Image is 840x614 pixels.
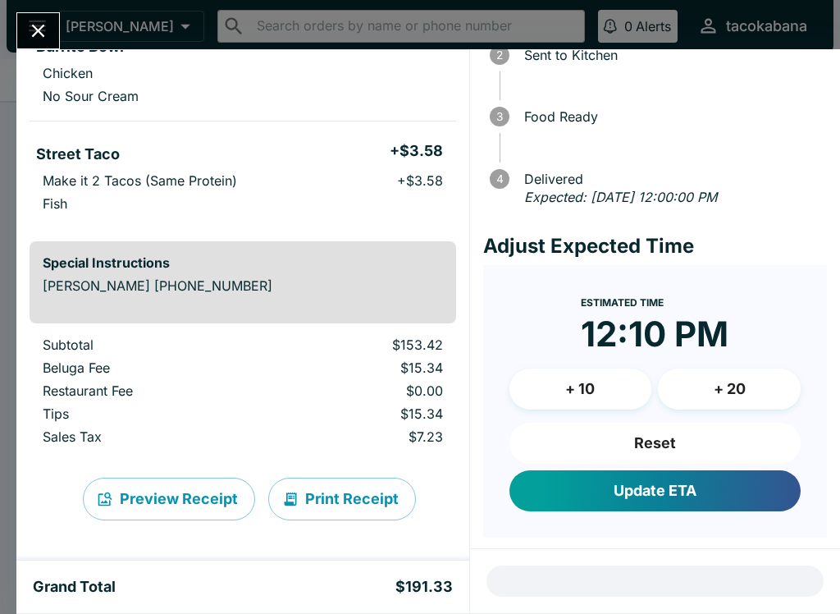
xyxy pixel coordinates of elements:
h5: Grand Total [33,577,116,597]
p: Make it 2 Tacos (Same Protein) [43,172,237,189]
p: $7.23 [273,428,442,445]
button: Print Receipt [268,478,416,520]
p: No Sour Cream [43,88,139,104]
text: 3 [496,110,503,123]
text: 4 [495,172,503,186]
span: Estimated Time [581,296,664,309]
span: Food Ready [516,109,827,124]
p: [PERSON_NAME] [PHONE_NUMBER] [43,277,443,294]
time: 12:10 PM [581,313,728,355]
span: Delivered [516,172,827,186]
h6: Special Instructions [43,254,443,271]
p: Restaurant Fee [43,383,247,399]
p: $153.42 [273,337,442,353]
h5: + $3.58 [390,141,443,161]
p: $15.34 [273,360,442,376]
em: Expected: [DATE] 12:00:00 PM [524,189,717,205]
text: 2 [496,48,503,62]
button: + 10 [509,369,652,410]
button: Reset [509,423,801,464]
button: Preview Receipt [83,478,255,520]
span: Sent to Kitchen [516,48,827,62]
h5: Street Taco [36,144,120,164]
button: Update ETA [509,470,801,511]
p: Fish [43,195,67,212]
p: Sales Tax [43,428,247,445]
p: Tips [43,406,247,422]
p: $0.00 [273,383,442,399]
h5: $191.33 [395,577,453,597]
button: + 20 [658,369,801,410]
p: $15.34 [273,406,442,422]
p: Beluga Fee [43,360,247,376]
h4: Adjust Expected Time [483,234,827,259]
table: orders table [30,337,456,451]
button: Close [17,13,59,48]
p: Subtotal [43,337,247,353]
p: + $3.58 [397,172,443,189]
p: Chicken [43,65,93,81]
